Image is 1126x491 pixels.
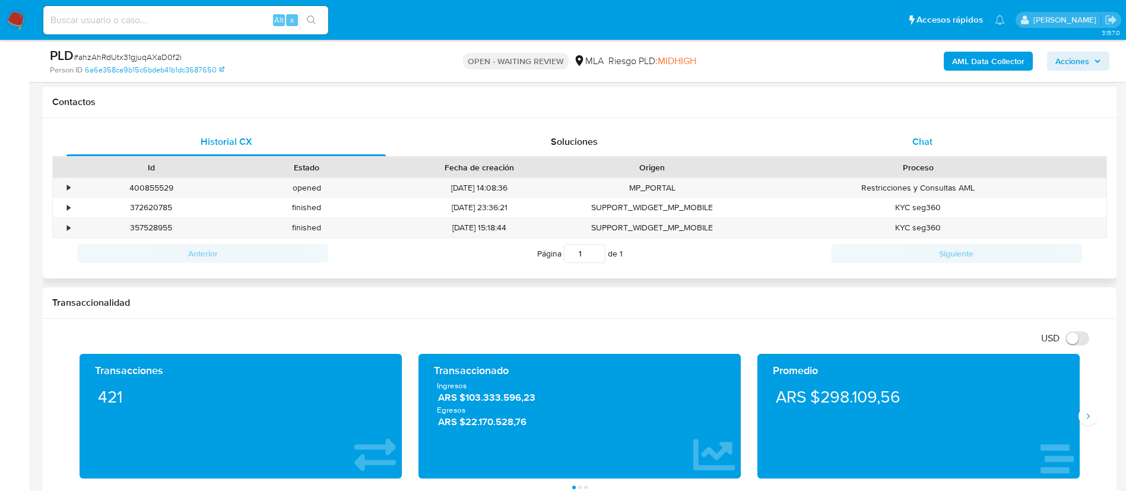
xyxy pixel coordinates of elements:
[74,51,182,63] span: # ahzAhRdUtx31gjuqAXaD0f2i
[52,96,1107,108] h1: Contactos
[1047,52,1109,71] button: Acciones
[77,244,328,263] button: Anterior
[575,218,730,237] div: SUPPORT_WIDGET_MP_MOBILE
[730,198,1106,217] div: KYC seg360
[385,178,575,198] div: [DATE] 14:08:36
[274,14,284,26] span: Alt
[52,297,1107,309] h1: Transaccionalidad
[201,135,252,148] span: Historial CX
[551,135,598,148] span: Soluciones
[738,161,1098,173] div: Proceso
[583,161,722,173] div: Origen
[1105,14,1117,26] a: Salir
[912,135,932,148] span: Chat
[290,14,294,26] span: s
[608,55,696,68] span: Riesgo PLD:
[393,161,566,173] div: Fecha de creación
[730,218,1106,237] div: KYC seg360
[74,198,229,217] div: 372620785
[658,54,696,68] span: MIDHIGH
[916,14,983,26] span: Accesos rápidos
[831,244,1082,263] button: Siguiente
[229,218,385,237] div: finished
[50,65,83,75] b: Person ID
[229,198,385,217] div: finished
[74,218,229,237] div: 357528955
[944,52,1033,71] button: AML Data Collector
[730,178,1106,198] div: Restricciones y Consultas AML
[82,161,221,173] div: Id
[463,53,569,69] p: OPEN - WAITING REVIEW
[43,12,328,28] input: Buscar usuario o caso...
[237,161,376,173] div: Estado
[385,198,575,217] div: [DATE] 23:36:21
[1055,52,1089,71] span: Acciones
[67,222,70,233] div: •
[67,182,70,194] div: •
[573,55,604,68] div: MLA
[620,248,623,259] span: 1
[575,178,730,198] div: MP_PORTAL
[67,202,70,213] div: •
[952,52,1024,71] b: AML Data Collector
[537,244,623,263] span: Página de
[385,218,575,237] div: [DATE] 15:18:44
[995,15,1005,25] a: Notificaciones
[575,198,730,217] div: SUPPORT_WIDGET_MP_MOBILE
[74,178,229,198] div: 400855529
[50,46,74,65] b: PLD
[229,178,385,198] div: opened
[1102,28,1120,37] span: 3.157.0
[85,65,224,75] a: 6a6e358ca9b15c6bdeb41b1dc3687650
[299,12,323,28] button: search-icon
[1033,14,1100,26] p: micaela.pliatskas@mercadolibre.com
